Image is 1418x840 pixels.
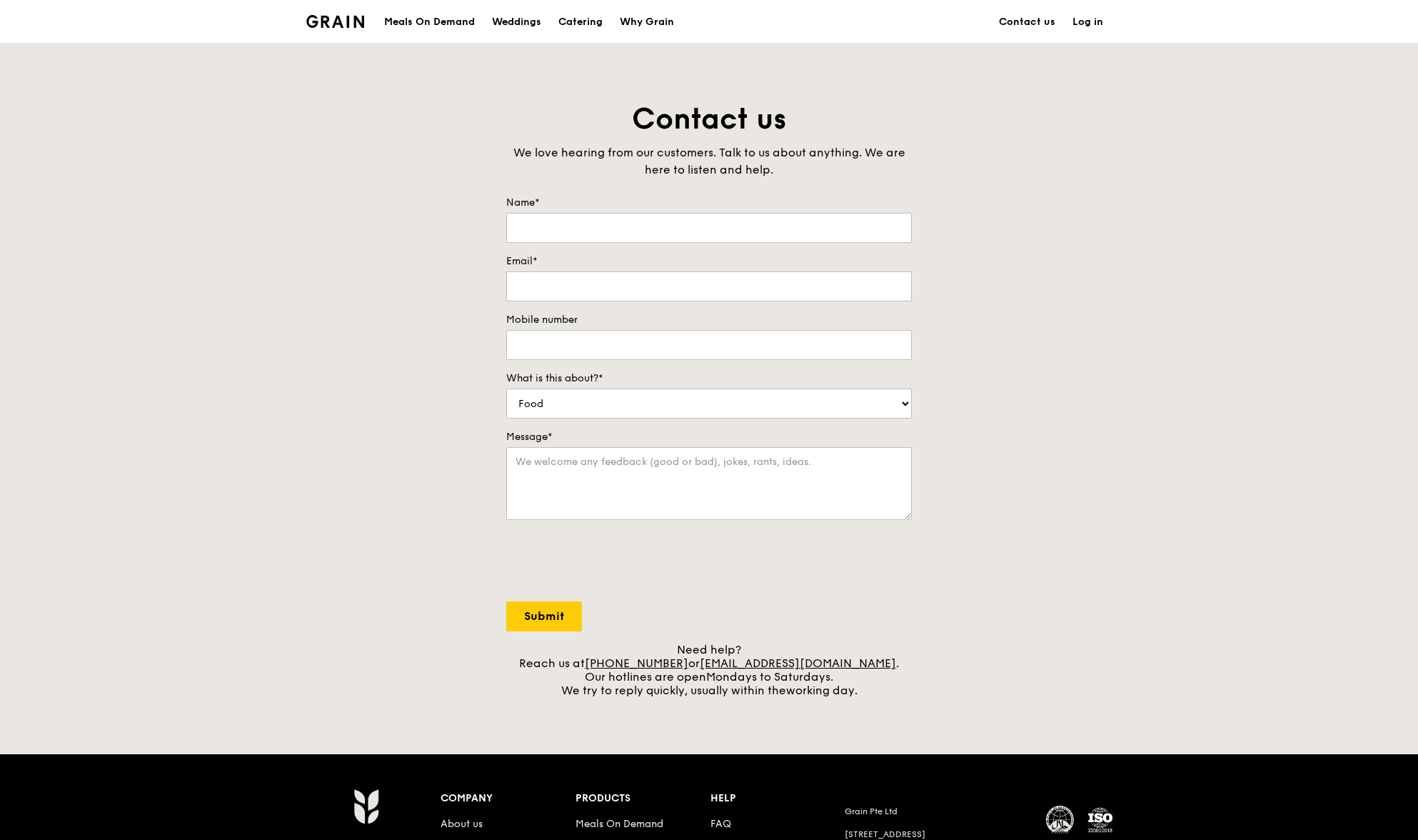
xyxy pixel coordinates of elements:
[506,534,723,590] iframe: reCAPTCHA
[1086,806,1115,834] img: ISO Certified
[1046,806,1075,834] img: MUIS Halal Certified
[441,818,483,830] a: About us
[611,1,683,44] a: Why Grain
[558,1,603,44] div: Catering
[506,371,912,386] label: What is this about?*
[845,806,1029,817] div: Grain Pte Ltd
[786,684,858,697] span: working day.
[585,656,688,670] a: [PHONE_NUMBER]
[306,15,364,28] img: Grain
[492,1,541,44] div: Weddings
[506,100,912,139] h1: Contact us
[710,818,731,830] a: FAQ
[506,430,912,444] label: Message*
[506,254,912,269] label: Email*
[506,643,912,697] div: Need help? Reach us at or . Our hotlines are open We try to reply quickly, usually within the
[353,789,378,824] img: Grain
[483,1,550,44] a: Weddings
[550,1,611,44] a: Catering
[710,789,845,809] div: Help
[990,1,1064,44] a: Contact us
[575,818,663,830] a: Meals On Demand
[575,789,710,809] div: Products
[384,1,475,44] div: Meals On Demand
[700,656,896,670] a: [EMAIL_ADDRESS][DOMAIN_NAME]
[441,789,575,809] div: Company
[506,144,912,179] div: We love hearing from our customers. Talk to us about anything. We are here to listen and help.
[506,196,912,210] label: Name*
[506,313,912,327] label: Mobile number
[620,1,674,44] div: Why Grain
[506,601,582,631] input: Submit
[1064,1,1112,44] a: Log in
[706,670,833,684] span: Mondays to Saturdays.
